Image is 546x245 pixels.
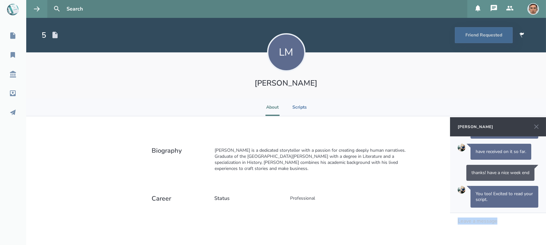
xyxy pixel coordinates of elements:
div: Total Scripts [42,30,59,40]
h1: [PERSON_NAME] [227,78,345,88]
div: Professional [285,190,321,207]
div: Leave a message [458,218,497,224]
li: About [265,98,280,116]
li: Scripts [292,98,307,116]
button: Friend Requested [455,27,513,43]
div: Message sent on Friday, September 5, 2025 at 5:57:03 PM [471,144,531,160]
img: user_1673573717-crop.jpg [458,186,465,194]
div: [PERSON_NAME] [458,124,493,129]
h2: Status [215,195,285,202]
div: [PERSON_NAME] is a dedicated storyteller with a passion for creating deeply human narratives. Gra... [210,142,421,177]
img: user_1673573717-crop.jpg [458,144,465,151]
img: user_1756948650-crop.jpg [527,3,539,15]
h2: Career [152,194,210,204]
div: Message sent on Friday, September 5, 2025 at 9:09:44 PM [471,186,538,208]
h2: Biography [152,146,210,172]
a: Go to Anthony Miguel Cantu's profile [458,183,465,197]
div: Message sent on Friday, September 5, 2025 at 8:13:43 PM [466,165,534,181]
div: 5 [42,30,46,40]
div: LM [267,33,305,72]
a: Go to Anthony Miguel Cantu's profile [458,141,465,155]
